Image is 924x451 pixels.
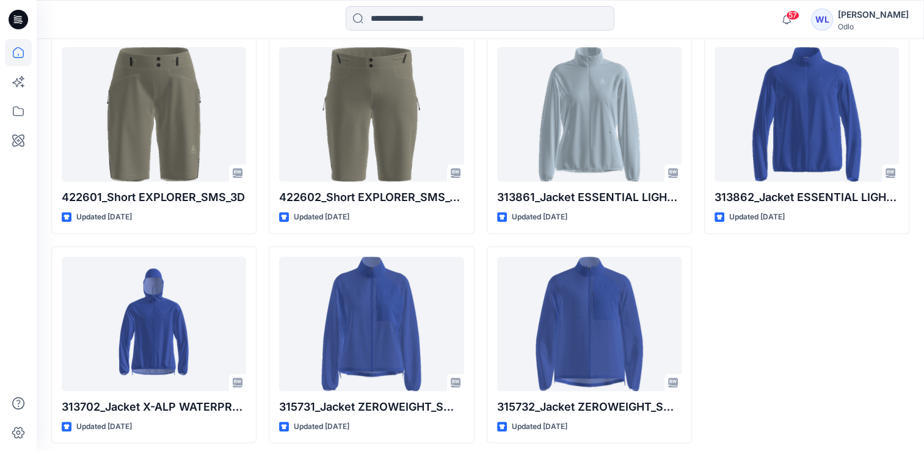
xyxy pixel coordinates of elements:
p: 422602_Short EXPLORER_SMS_3D [279,189,464,206]
p: 315731_Jacket ZEROWEIGHT_SMS_V1_GM [279,398,464,416]
a: 422601_Short EXPLORER_SMS_3D [62,47,246,182]
p: 313861_Jacket ESSENTIAL LIGHT_SMS_3D [497,189,682,206]
span: 57 [786,10,799,20]
p: Updated [DATE] [729,211,785,224]
p: Updated [DATE] [512,211,567,224]
p: Updated [DATE] [76,420,132,433]
a: 313862_Jacket ESSENTIAL LIGHT_SMS_3D [715,47,899,182]
div: WL [811,9,833,31]
p: 313702_Jacket X-ALP WATERPROOF_SMS_3D [62,398,246,416]
div: [PERSON_NAME] [838,7,909,22]
p: Updated [DATE] [76,211,132,224]
p: Updated [DATE] [512,420,567,433]
a: 315731_Jacket ZEROWEIGHT_SMS_V1_GM [279,257,464,391]
p: 315732_Jacket ZEROWEIGHT_SMS_3D [497,398,682,416]
div: Odlo [838,22,909,31]
a: 422602_Short EXPLORER_SMS_3D [279,47,464,182]
p: 422601_Short EXPLORER_SMS_3D [62,189,246,206]
p: 313862_Jacket ESSENTIAL LIGHT_SMS_3D [715,189,899,206]
a: 313702_Jacket X-ALP WATERPROOF_SMS_3D [62,257,246,391]
p: Updated [DATE] [294,420,349,433]
a: 313861_Jacket ESSENTIAL LIGHT_SMS_3D [497,47,682,182]
a: 315732_Jacket ZEROWEIGHT_SMS_3D [497,257,682,391]
p: Updated [DATE] [294,211,349,224]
